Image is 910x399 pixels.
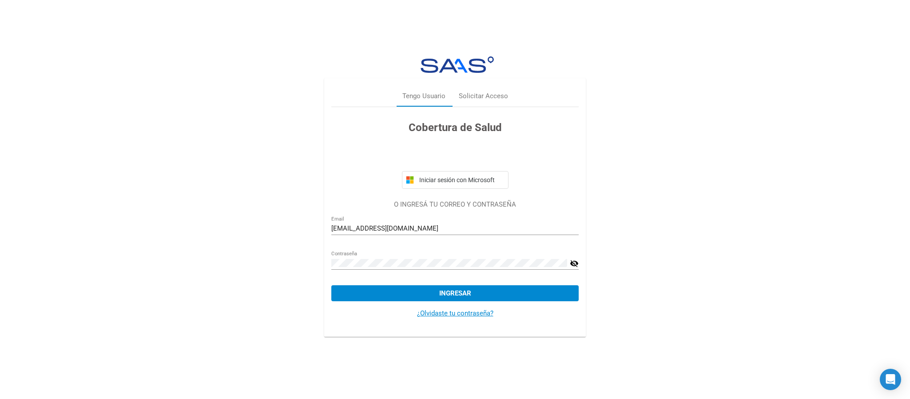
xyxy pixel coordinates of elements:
div: Solicitar Acceso [459,91,508,101]
p: O INGRESÁ TU CORREO Y CONTRASEÑA [331,199,579,210]
div: Tengo Usuario [402,91,445,101]
span: Ingresar [439,289,471,297]
div: Open Intercom Messenger [880,369,901,390]
iframe: Botón Iniciar sesión con Google [397,145,513,165]
h3: Cobertura de Salud [331,120,579,136]
mat-icon: visibility_off [570,258,579,269]
a: ¿Olvidaste tu contraseña? [417,309,493,317]
span: Iniciar sesión con Microsoft [417,176,505,184]
button: Iniciar sesión con Microsoft [402,171,509,189]
button: Ingresar [331,285,579,301]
